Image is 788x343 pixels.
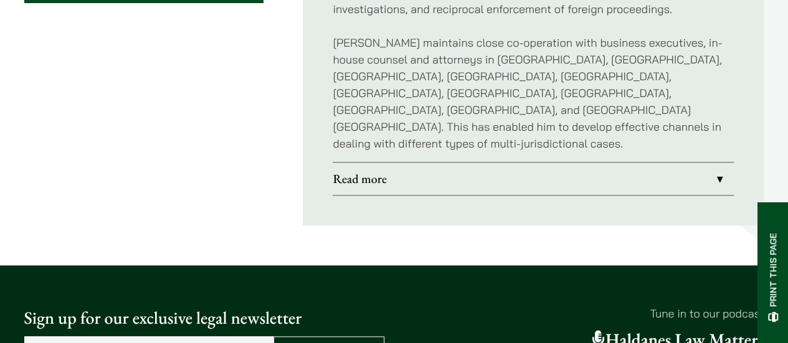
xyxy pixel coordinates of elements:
[24,305,384,331] p: Sign up for our exclusive legal newsletter
[333,34,734,152] p: [PERSON_NAME] maintains close co-operation with business executives, in-house counsel and attorne...
[404,305,764,322] p: Tune in to our podcast
[333,162,734,195] a: Read more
